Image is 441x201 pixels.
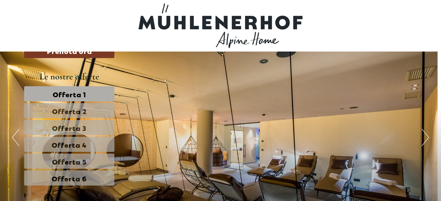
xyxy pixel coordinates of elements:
span: Offerta 4 [52,139,87,149]
button: Previous [12,129,19,146]
span: Offerta 5 [52,156,87,166]
div: Le nostre offerte [24,70,114,83]
span: Offerta 3 [52,123,86,132]
button: Next [422,129,429,146]
span: Offerta 2 [52,106,87,115]
span: Offerta 6 [52,173,87,183]
span: Offerta 1 [53,89,86,99]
